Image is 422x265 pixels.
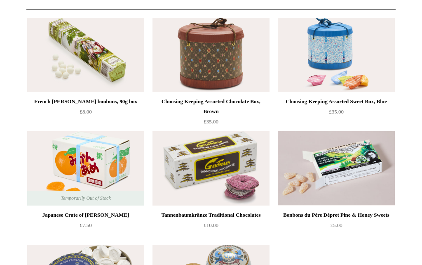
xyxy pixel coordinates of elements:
[280,97,393,107] div: Choosing Keeping Assorted Sweet Box, Blue
[27,97,144,131] a: French [PERSON_NAME] bonbons, 90g box £8.00
[152,132,270,206] a: Tannenbaumkränze Traditional Chocolates Tannenbaumkränze Traditional Chocolates
[278,97,395,131] a: Choosing Keeping Assorted Sweet Box, Blue £35.00
[152,211,270,244] a: Tannenbaumkränze Traditional Chocolates £10.00
[27,18,144,92] a: French Anis de Flavigny bonbons, 90g box French Anis de Flavigny bonbons, 90g box
[152,18,270,92] img: Choosing Keeping Assorted Chocolate Box, Brown
[204,222,218,229] span: £10.00
[80,109,91,115] span: £8.00
[280,211,393,220] div: Bonbons du Père Dépret Pine & Honey Sweets
[155,97,267,117] div: Choosing Keeping Assorted Chocolate Box, Brown
[329,109,344,115] span: £35.00
[152,97,270,131] a: Choosing Keeping Assorted Chocolate Box, Brown £35.00
[278,18,395,92] a: Choosing Keeping Assorted Sweet Box, Blue Choosing Keeping Assorted Sweet Box, Blue
[152,132,270,206] img: Tannenbaumkränze Traditional Chocolates
[278,18,395,92] img: Choosing Keeping Assorted Sweet Box, Blue
[29,97,142,107] div: French [PERSON_NAME] bonbons, 90g box
[27,132,144,206] img: Japanese Crate of Clementine Sweets
[330,222,342,229] span: £5.00
[278,132,395,206] a: Bonbons du Père Dépret Pine & Honey Sweets Bonbons du Père Dépret Pine & Honey Sweets
[29,211,142,220] div: Japanese Crate of [PERSON_NAME]
[27,211,144,244] a: Japanese Crate of [PERSON_NAME] £7.50
[204,119,218,125] span: £35.00
[152,18,270,92] a: Choosing Keeping Assorted Chocolate Box, Brown Choosing Keeping Assorted Chocolate Box, Brown
[278,211,395,244] a: Bonbons du Père Dépret Pine & Honey Sweets £5.00
[80,222,91,229] span: £7.50
[27,18,144,92] img: French Anis de Flavigny bonbons, 90g box
[52,191,119,206] span: Temporarily Out of Stock
[27,132,144,206] a: Japanese Crate of Clementine Sweets Japanese Crate of Clementine Sweets Temporarily Out of Stock
[278,132,395,206] img: Bonbons du Père Dépret Pine & Honey Sweets
[155,211,267,220] div: Tannenbaumkränze Traditional Chocolates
